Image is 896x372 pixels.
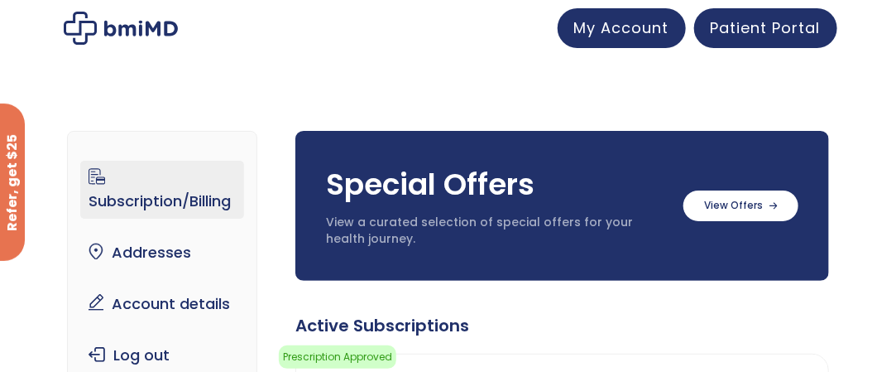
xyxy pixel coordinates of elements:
div: Active Subscriptions [295,314,829,337]
a: My Account [558,8,686,48]
span: Patient Portal [711,17,821,38]
span: My Account [574,17,669,38]
a: Addresses [80,235,244,270]
img: My account [64,12,178,45]
a: Patient Portal [694,8,837,48]
a: Account details [80,287,244,321]
span: Prescription Approved [279,345,396,369]
a: Subscription/Billing [80,161,244,219]
h3: Special Offers [326,164,667,205]
p: View a curated selection of special offers for your health journey. [326,215,667,247]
